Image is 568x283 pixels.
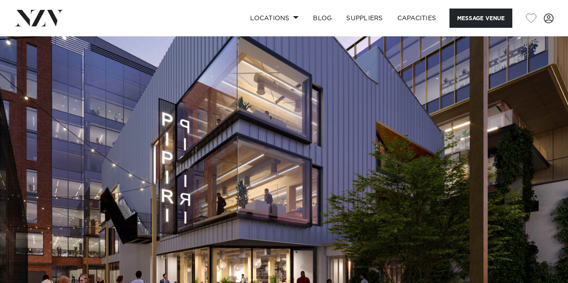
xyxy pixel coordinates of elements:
[243,9,306,28] a: Locations
[339,9,390,28] a: SUPPLIERS
[14,10,63,26] img: nzv-logo.png
[306,9,339,28] a: BLOG
[390,9,444,28] a: Capacities
[449,9,512,28] button: Message Venue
